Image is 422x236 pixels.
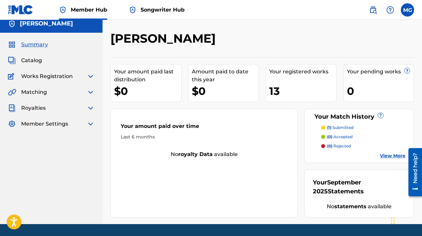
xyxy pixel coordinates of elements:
span: Matching [21,88,47,96]
div: Your Statements [313,178,405,196]
div: Your pending works [347,68,414,76]
span: Works Registration [21,72,73,80]
div: $0 [192,84,259,98]
div: $0 [114,84,181,98]
strong: statements [334,203,366,210]
img: help [386,6,394,14]
img: expand [87,88,95,96]
a: (0) rejected [321,143,405,149]
div: Help [384,3,397,17]
h5: Mark Gillette [20,20,73,27]
img: Accounts [8,20,16,28]
div: No available [111,150,297,158]
span: Member Settings [21,120,68,128]
img: expand [87,72,95,80]
img: Royalties [8,104,16,112]
strong: royalty data [178,151,213,157]
div: Your amount paid over time [121,122,287,134]
p: submitted [327,125,354,131]
iframe: Resource Center [403,145,422,200]
span: Catalog [21,57,42,64]
img: Top Rightsholder [129,6,137,14]
img: Summary [8,41,16,49]
img: Catalog [8,57,16,64]
a: (1) submitted [321,125,405,131]
div: 0 [347,84,414,98]
span: (0) [327,143,332,148]
p: rejected [327,143,351,149]
a: (0) accepted [321,134,405,140]
img: expand [87,120,95,128]
span: Summary [21,41,48,49]
div: 13 [269,84,336,98]
p: accepted [327,134,353,140]
span: September 2025 [313,179,361,195]
a: Public Search [366,3,380,17]
iframe: Chat Widget [389,204,422,236]
div: User Menu [401,3,414,17]
img: Member Settings [8,120,16,128]
span: ? [378,113,383,118]
div: Last 6 months [121,134,287,140]
div: Amount paid to date this year [192,68,259,84]
div: Drag [391,211,395,231]
img: Matching [8,88,16,96]
img: MLC Logo [8,5,33,15]
a: SummarySummary [8,41,48,49]
div: Your registered works [269,68,336,76]
span: Songwriter Hub [141,6,185,14]
span: ? [404,68,410,73]
img: expand [87,104,95,112]
span: (0) [327,134,332,139]
img: search [369,6,377,14]
div: Your amount paid last distribution [114,68,181,84]
a: CatalogCatalog [8,57,42,64]
div: No available [313,203,405,211]
img: Top Rightsholder [59,6,67,14]
span: Member Hub [71,6,107,14]
a: View More [380,152,405,159]
h2: [PERSON_NAME] [110,31,219,46]
span: (1) [327,125,331,130]
div: Your Match History [313,112,405,121]
span: Royalties [21,104,46,112]
img: Works Registration [8,72,17,80]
